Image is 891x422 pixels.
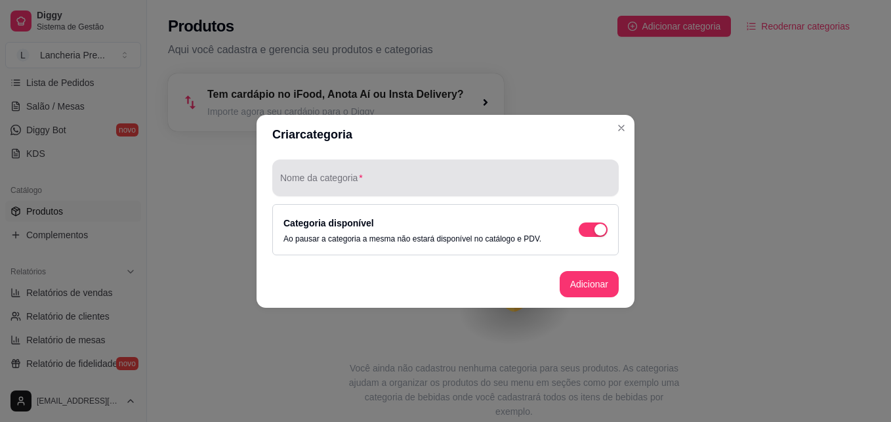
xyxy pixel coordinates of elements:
input: Nome da categoria [280,177,611,190]
button: Close [611,117,632,138]
p: Ao pausar a categoria a mesma não estará disponível no catálogo e PDV. [283,234,541,244]
button: Adicionar [560,271,619,297]
header: Criar categoria [257,115,634,154]
label: Categoria disponível [283,218,374,228]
